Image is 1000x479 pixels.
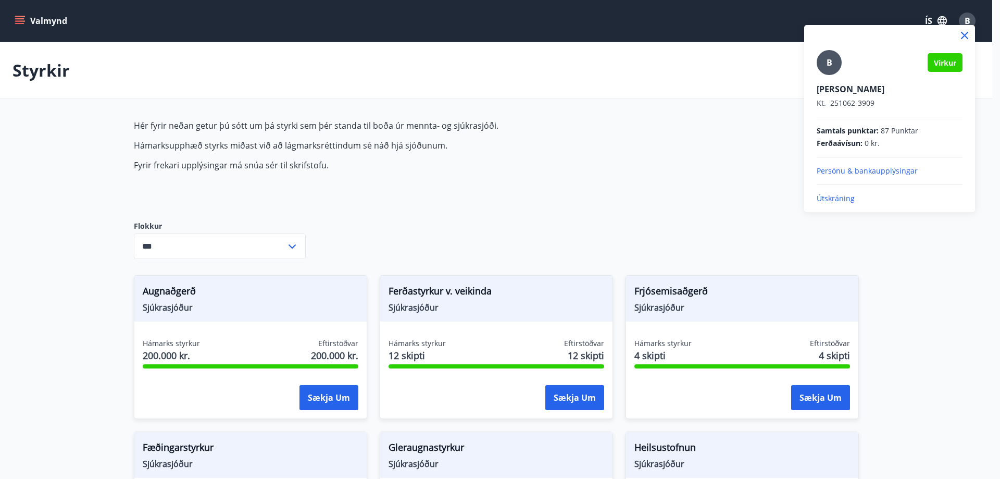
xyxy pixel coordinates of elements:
[881,126,918,136] span: 87 Punktar
[817,166,963,176] p: Persónu & bankaupplýsingar
[817,193,963,204] p: Útskráning
[934,58,956,68] span: Virkur
[817,98,963,108] p: 251062-3909
[817,98,826,108] span: Kt.
[827,57,832,68] span: B
[817,126,879,136] span: Samtals punktar :
[865,138,880,149] span: 0 kr.
[817,138,863,149] span: Ferðaávísun :
[817,83,963,95] p: [PERSON_NAME]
